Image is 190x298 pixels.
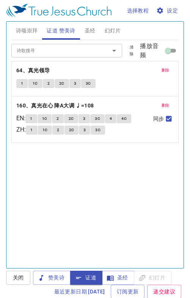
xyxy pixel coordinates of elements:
[128,44,135,57] span: 清除
[81,79,96,88] button: 3C
[162,102,170,109] span: 删除
[153,115,164,123] span: 同步
[16,66,51,75] button: 64、真光领导
[47,80,50,87] span: 2
[86,80,91,87] span: 3C
[102,271,134,285] button: 圣经
[123,43,140,59] button: 清除
[16,125,26,134] p: ZH :
[153,287,175,296] span: 递交建议
[64,114,79,123] button: 2C
[16,101,94,110] b: 160、真光在心 降A大调 ♩=108
[47,26,75,36] span: 证道 赞美诗
[157,66,174,75] button: 删除
[6,271,30,285] button: 关闭
[16,101,95,110] button: 160、真光在心 降A大调 ♩=108
[42,115,47,122] span: 1C
[69,115,74,122] span: 2C
[76,273,96,282] span: 证道
[85,26,96,36] span: 圣经
[162,67,170,74] span: 删除
[30,127,33,133] span: 1
[25,114,37,123] button: 1
[95,127,100,133] span: 3C
[30,115,32,122] span: 1
[38,126,52,135] button: 1C
[108,273,128,282] span: 圣经
[6,4,111,17] img: True Jesus Church
[16,66,50,75] b: 64、真光领导
[16,79,28,88] button: 1
[28,79,42,88] button: 1C
[16,26,38,36] span: 诗颂崇拜
[38,114,52,123] button: 1C
[79,114,90,123] button: 3
[39,273,64,282] span: 赞美诗
[16,114,25,123] p: EN :
[79,126,90,135] button: 3
[57,115,59,122] span: 2
[43,79,54,88] button: 2
[158,6,178,16] span: 设定
[95,115,100,122] span: 3C
[157,101,174,110] button: 删除
[42,127,48,133] span: 1C
[64,126,79,135] button: 2C
[140,42,163,60] span: 播放音频
[90,114,105,123] button: 3C
[69,79,81,88] button: 3
[52,114,63,123] button: 2
[69,127,74,133] span: 2C
[155,4,181,18] button: 设定
[83,115,85,122] span: 3
[52,126,64,135] button: 2
[127,6,149,16] span: 选择教程
[26,126,37,135] button: 1
[124,4,152,18] button: 选择教程
[109,45,119,56] button: Open
[21,80,23,87] span: 1
[117,287,139,296] span: 订阅更新
[33,271,71,285] button: 赞美诗
[55,79,69,88] button: 2C
[117,114,131,123] button: 4C
[91,126,105,135] button: 3C
[70,271,102,285] button: 证道
[121,115,127,122] span: 4C
[57,127,59,133] span: 2
[83,127,86,133] span: 3
[74,80,76,87] span: 3
[33,80,38,87] span: 1C
[54,287,105,296] span: 最近更新日期 [DATE]
[59,80,64,87] span: 2C
[12,273,24,282] span: 关闭
[105,26,121,36] span: 幻灯片
[105,114,116,123] button: 4
[110,115,112,122] span: 4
